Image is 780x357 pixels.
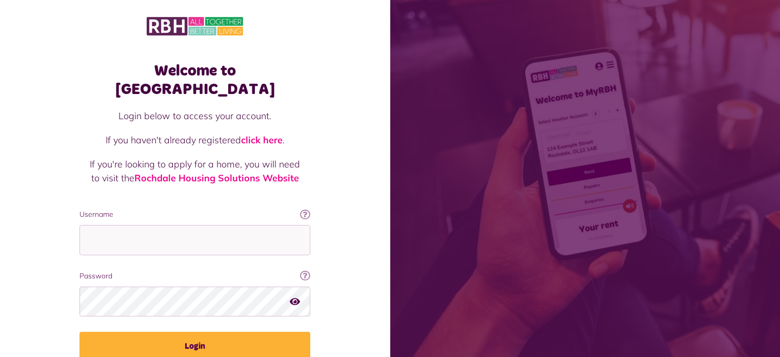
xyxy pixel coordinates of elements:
[90,157,300,185] p: If you're looking to apply for a home, you will need to visit the
[134,172,299,184] a: Rochdale Housing Solutions Website
[147,15,243,37] img: MyRBH
[79,209,310,220] label: Username
[241,134,283,146] a: click here
[90,133,300,147] p: If you haven't already registered .
[90,109,300,123] p: Login below to access your account.
[79,62,310,99] h1: Welcome to [GEOGRAPHIC_DATA]
[79,271,310,281] label: Password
